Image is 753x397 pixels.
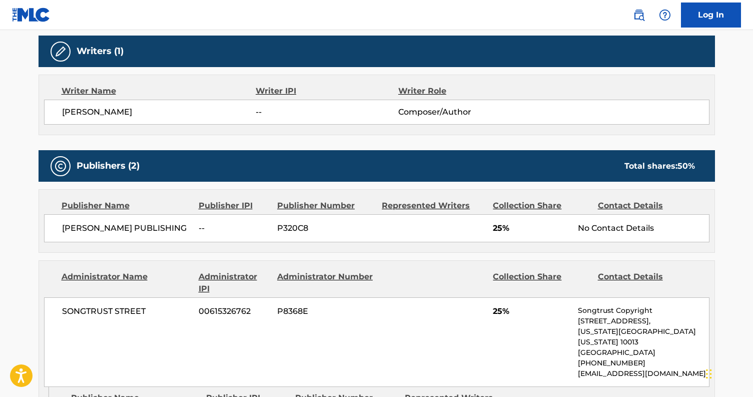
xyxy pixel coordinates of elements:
[598,200,695,212] div: Contact Details
[382,200,485,212] div: Represented Writers
[398,106,528,118] span: Composer/Author
[199,200,270,212] div: Publisher IPI
[706,359,712,389] div: Drag
[655,5,675,25] div: Help
[633,9,645,21] img: search
[677,161,695,171] span: 50 %
[62,85,256,97] div: Writer Name
[62,305,192,317] span: SONGTRUST STREET
[493,305,570,317] span: 25%
[77,160,140,172] h5: Publishers (2)
[12,8,51,22] img: MLC Logo
[624,160,695,172] div: Total shares:
[703,349,753,397] iframe: Chat Widget
[598,271,695,295] div: Contact Details
[55,160,67,172] img: Publishers
[256,106,398,118] span: --
[277,200,374,212] div: Publisher Number
[77,46,124,57] h5: Writers (1)
[277,222,374,234] span: P320C8
[62,200,191,212] div: Publisher Name
[493,271,590,295] div: Collection Share
[277,305,374,317] span: P8368E
[199,305,270,317] span: 00615326762
[578,222,708,234] div: No Contact Details
[55,46,67,58] img: Writers
[493,222,570,234] span: 25%
[199,222,270,234] span: --
[199,271,270,295] div: Administrator IPI
[578,316,708,326] p: [STREET_ADDRESS],
[62,271,191,295] div: Administrator Name
[578,305,708,316] p: Songtrust Copyright
[578,358,708,368] p: [PHONE_NUMBER]
[398,85,528,97] div: Writer Role
[659,9,671,21] img: help
[629,5,649,25] a: Public Search
[578,368,708,379] p: [EMAIL_ADDRESS][DOMAIN_NAME]
[62,222,192,234] span: [PERSON_NAME] PUBLISHING
[493,200,590,212] div: Collection Share
[578,326,708,347] p: [US_STATE][GEOGRAPHIC_DATA][US_STATE] 10013
[277,271,374,295] div: Administrator Number
[578,347,708,358] p: [GEOGRAPHIC_DATA]
[681,3,741,28] a: Log In
[256,85,398,97] div: Writer IPI
[62,106,256,118] span: [PERSON_NAME]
